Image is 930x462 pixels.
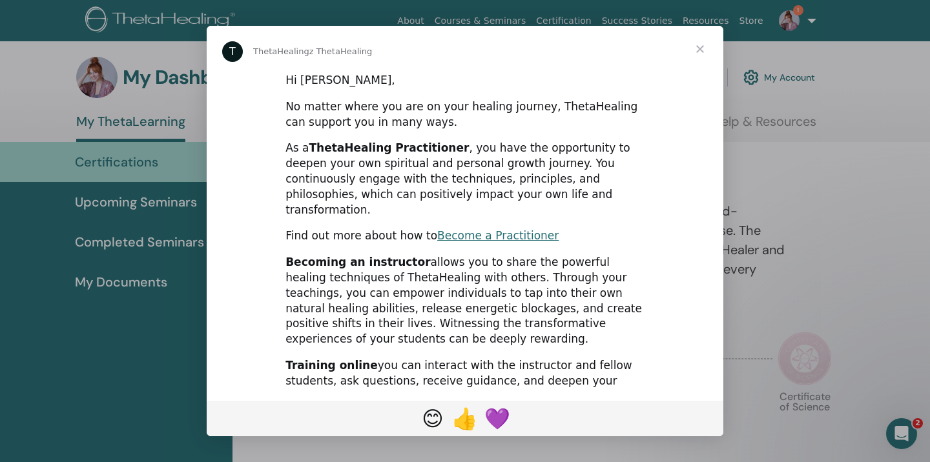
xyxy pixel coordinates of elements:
[285,358,645,404] div: you can interact with the instructor and fellow students, ask questions, receive guidance, and de...
[437,229,559,242] a: Become a Practitioner
[309,46,373,56] span: z ThetaHealing
[253,46,309,56] span: ThetaHealing
[417,403,449,434] span: blush reaction
[285,359,378,372] b: Training online
[481,403,513,434] span: purple heart reaction
[285,141,645,217] div: As a , you have the opportunity to deepen your own spiritual and personal growth journey. You con...
[484,407,510,431] span: 💜
[309,141,469,154] b: ThetaHealing Practitioner
[285,73,645,88] div: Hi [PERSON_NAME],
[285,255,645,347] div: allows you to share the powerful healing techniques of ThetaHealing with others. Through your tea...
[449,403,481,434] span: thumbs up reaction
[422,407,443,431] span: 😊
[285,99,645,130] div: No matter where you are on your healing journey, ThetaHealing can support you in many ways.
[222,41,243,62] div: Profile image for ThetaHealing
[452,407,478,431] span: 👍
[677,26,723,72] span: Zamknij
[285,228,645,244] div: Find out more about how to
[285,256,430,268] b: Becoming an instructor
